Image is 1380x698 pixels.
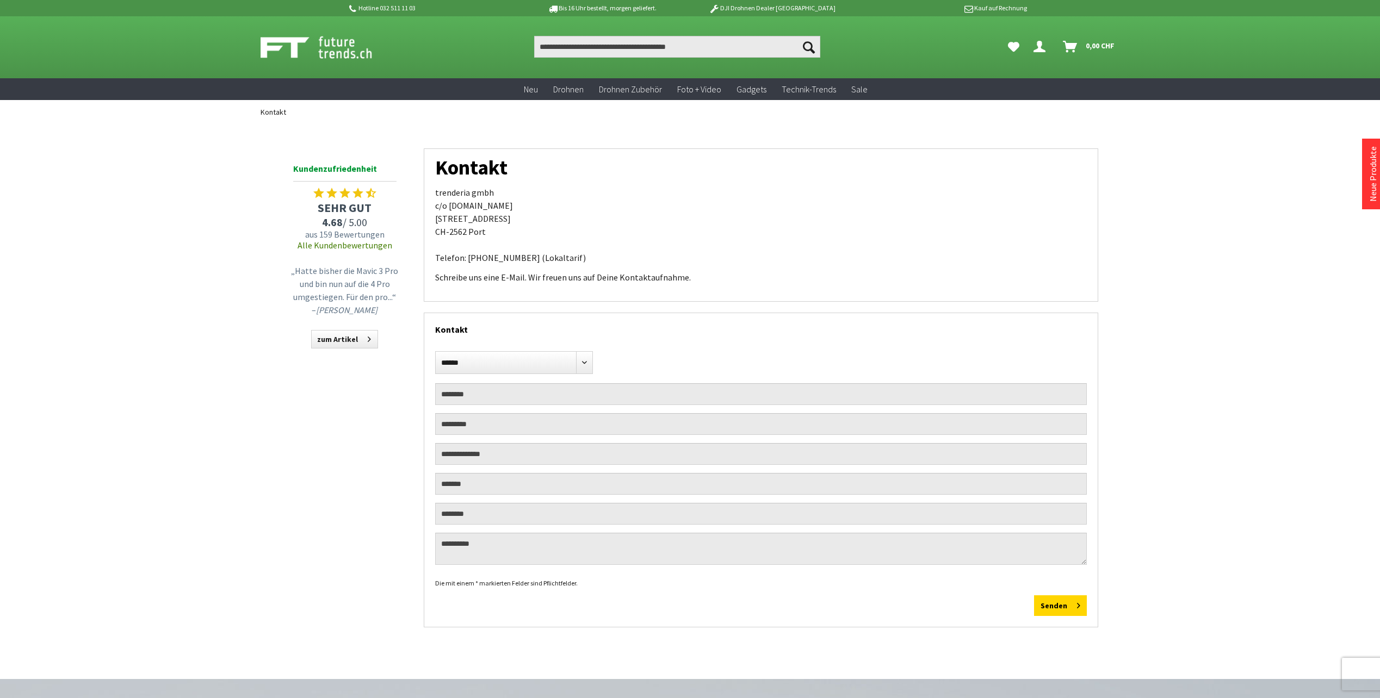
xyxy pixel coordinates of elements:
p: DJI Drohnen Dealer [GEOGRAPHIC_DATA] [687,2,857,15]
p: Schreibe uns eine E-Mail. Wir freuen uns auf Deine Kontaktaufnahme. [435,271,1087,284]
h1: Kontakt [435,160,1087,175]
span: Kontakt [261,107,286,117]
span: 4.68 [322,215,343,229]
span: Gadgets [737,84,766,95]
p: „Hatte bisher die Mavic 3 Pro und bin nun auf die 4 Pro umgestiegen. Für den pro...“ – [290,264,399,316]
button: Suchen [797,36,820,58]
a: Kontakt [255,100,292,124]
span: Technik-Trends [782,84,836,95]
span: Drohnen [553,84,584,95]
a: Drohnen Zubehör [591,78,670,101]
span: Drohnen Zubehör [599,84,662,95]
span: Sale [851,84,868,95]
div: Kontakt [435,313,1087,340]
p: Bis 16 Uhr bestellt, morgen geliefert. [517,2,687,15]
a: Sale [844,78,875,101]
p: trenderia gmbh c/o [DOMAIN_NAME] [STREET_ADDRESS] CH-2562 Port Telefon: [PHONE_NUMBER] (Lokaltarif) [435,186,1087,264]
a: Neue Produkte [1367,146,1378,202]
button: Senden [1034,595,1087,616]
p: Kauf auf Rechnung [857,2,1027,15]
span: 0,00 CHF [1086,37,1115,54]
img: Shop Futuretrends - zur Startseite wechseln [261,34,396,61]
a: Dein Konto [1029,36,1054,58]
a: Warenkorb [1059,36,1120,58]
a: Foto + Video [670,78,729,101]
span: Foto + Video [677,84,721,95]
a: Drohnen [546,78,591,101]
span: aus 159 Bewertungen [288,229,402,240]
a: Technik-Trends [774,78,844,101]
span: SEHR GUT [288,200,402,215]
input: Produkt, Marke, Kategorie, EAN, Artikelnummer… [534,36,820,58]
p: Hotline 032 511 11 03 [348,2,517,15]
em: [PERSON_NAME] [316,304,378,315]
a: Gadgets [729,78,774,101]
div: Die mit einem * markierten Felder sind Pflichtfelder. [435,577,1087,590]
a: zum Artikel [311,330,378,348]
a: Meine Favoriten [1002,36,1025,58]
span: Neu [524,84,538,95]
span: / 5.00 [288,215,402,229]
a: Alle Kundenbewertungen [298,240,392,251]
a: Neu [516,78,546,101]
span: Kundenzufriedenheit [293,161,397,182]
